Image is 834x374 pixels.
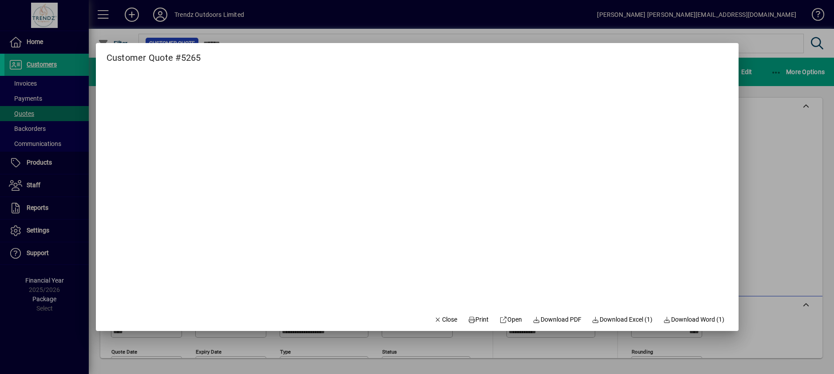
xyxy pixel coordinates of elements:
button: Download Excel (1) [589,311,656,327]
button: Download Word (1) [660,311,728,327]
span: Close [434,315,457,324]
button: Close [431,311,461,327]
span: Download Word (1) [663,315,724,324]
span: Download PDF [533,315,581,324]
span: Open [500,315,522,324]
span: Download Excel (1) [592,315,653,324]
a: Download PDF [529,311,585,327]
span: Print [468,315,489,324]
button: Print [464,311,493,327]
h2: Customer Quote #5265 [96,43,212,65]
a: Open [496,311,526,327]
